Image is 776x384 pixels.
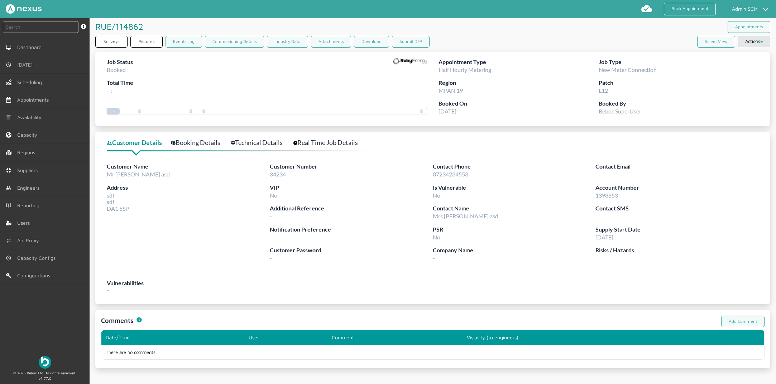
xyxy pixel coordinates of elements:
[270,254,272,261] span: -
[6,203,11,208] img: md-book.svg
[6,132,11,138] img: capacity-left-menu.svg
[721,316,765,327] a: Add Comment
[595,225,758,234] label: Supply Start Date
[107,137,170,148] a: Customer Details
[6,79,11,85] img: scheduling-left-menu.svg
[205,36,264,48] a: Commissioning Details
[311,36,351,48] a: Attachments
[595,234,613,240] span: [DATE]
[17,220,33,226] span: Users
[439,108,456,115] span: [DATE]
[354,36,389,48] button: Download
[270,192,277,199] span: No
[17,79,45,85] span: Scheduling
[6,4,42,14] img: Nexus
[101,330,244,345] th: Date/Time
[270,213,272,219] span: -
[166,36,202,48] a: Events Log
[433,234,440,240] span: No
[107,58,133,67] label: Job Status
[244,330,327,345] th: User
[433,254,435,261] span: -
[439,58,599,67] label: Appointment Type
[107,183,270,192] label: Address
[439,87,463,94] span: MPAN 19
[697,36,735,48] button: Street View
[6,167,11,173] img: md-contract.svg
[599,58,759,67] label: Job Type
[39,356,51,369] img: Beboc Logo
[728,21,770,33] a: Appointments
[293,137,366,148] a: Real Time Job Details
[595,162,758,171] label: Contact Email
[270,162,433,171] label: Customer Number
[101,316,134,325] h1: Comments
[599,78,759,87] label: Patch
[664,3,716,15] a: Book Appointment
[270,246,433,255] label: Customer Password
[433,171,468,178] span: 07234234553
[17,238,42,243] span: Api Proxy
[6,185,11,191] img: md-people.svg
[107,279,759,298] div: -
[95,36,128,48] a: Surveys
[107,78,133,87] label: Total Time
[17,150,38,155] span: Regions
[270,204,433,213] label: Additional Reference
[101,345,727,359] td: There are no comments.
[107,279,759,288] label: Vulnerabilities
[6,97,11,103] img: appointments-left-menu.svg
[17,203,42,208] span: Reporting
[95,18,146,35] h1: RUE/114862 ️️️
[17,132,40,138] span: Capacity
[17,115,44,120] span: Availability
[433,204,596,213] label: Contact Name
[439,99,599,108] label: Booked On
[439,66,491,73] span: Half Hourly Metering
[433,162,596,171] label: Contact Phone
[3,21,78,33] input: Search by: Ref, PostCode, MPAN, MPRN, Account, Customer
[599,66,657,73] span: New Meter Connection
[6,44,11,50] img: md-desktop.svg
[107,171,170,178] span: Mr [PERSON_NAME] asd
[641,3,652,14] img: md-cloud-done.svg
[17,255,58,261] span: Capacity Configs
[107,192,129,212] span: sdf sdf DA1 5SP
[270,225,433,234] label: Notification Preference
[6,238,11,243] img: md-repeat.svg
[6,62,11,68] img: md-time.svg
[595,246,758,255] label: Risks / Hazards
[107,66,126,73] span: Booked
[595,204,758,213] label: Contact SMS
[6,115,11,120] img: md-list.svg
[231,137,291,148] a: Technical Details
[270,183,433,192] label: VIP
[130,36,163,48] a: Pictures
[433,225,596,234] label: PSR
[439,78,599,87] label: Region
[17,273,53,278] span: Configurations
[599,87,608,94] span: L12
[433,192,440,199] span: No
[171,137,228,148] a: Booking Details
[433,246,596,255] label: Company Name
[599,108,641,115] span: Beboc SuperUser
[327,330,463,345] th: Comment
[433,213,498,219] span: Mrs [PERSON_NAME] asd
[267,36,308,48] a: Industry Data
[270,171,286,178] span: 34234
[595,192,618,199] span: 1398853
[17,62,35,68] span: [DATE]
[107,162,270,171] label: Customer Name
[599,99,759,108] label: Booked By
[6,220,11,226] img: user-left-menu.svg
[392,36,430,48] button: Submit DFP
[6,150,11,155] img: regions.left-menu.svg
[17,167,40,173] span: Suppliers
[463,330,726,345] th: Visibility (to engineers)
[738,36,770,47] button: Actions
[17,44,44,50] span: Dashboard
[107,87,117,94] span: --:--
[17,185,42,191] span: Engineers
[17,97,52,103] span: Appointments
